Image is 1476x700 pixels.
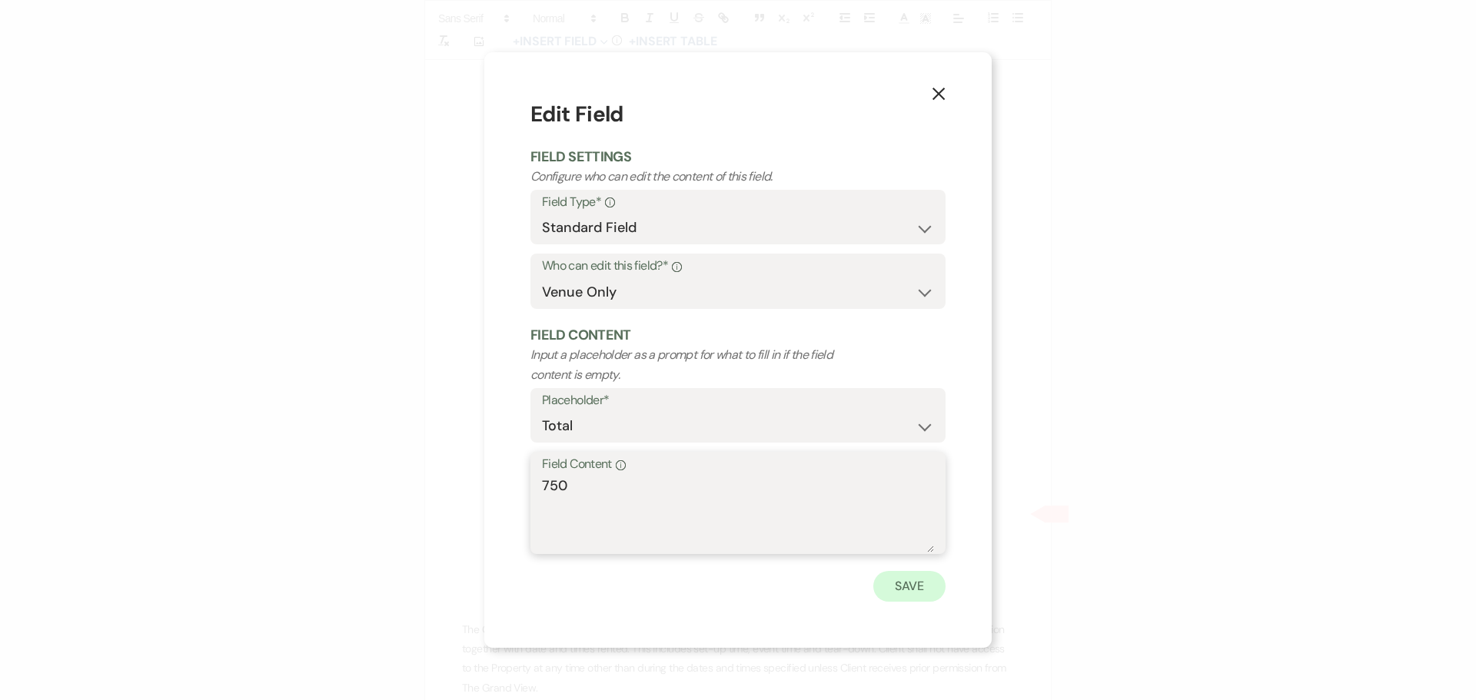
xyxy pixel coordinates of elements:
h2: Field Content [530,326,946,345]
label: Placeholder* [542,390,934,412]
label: Field Content [542,453,934,476]
button: Save [873,571,946,602]
textarea: 750 [542,476,934,552]
label: Who can edit this field?* [542,255,934,277]
h2: Field Settings [530,148,946,167]
p: Configure who can edit the content of this field. [530,167,863,187]
h1: Edit Field [530,98,946,131]
label: Field Type* [542,191,934,214]
p: Input a placeholder as a prompt for what to fill in if the field content is empty. [530,345,863,384]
